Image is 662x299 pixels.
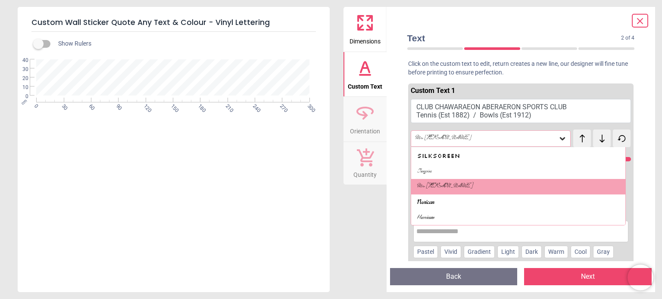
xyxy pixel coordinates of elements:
[12,57,28,64] span: 40
[343,142,387,185] button: Quantity
[417,198,434,207] div: Norican
[343,7,387,52] button: Dimensions
[417,182,473,191] div: Mrs [PERSON_NAME]
[12,66,28,73] span: 30
[31,14,316,32] h5: Custom Wall Sticker Quote Any Text & Colour - Vinyl Lettering
[417,152,460,160] div: Silkscreen
[413,246,438,259] div: Pastel
[400,60,642,77] p: Click on the custom text to edit, return creates a new line, our designer will fine tune before p...
[411,99,631,123] button: CLUB CHAWARAEON ABERAERON SPORTS CLUB Tennis (Est 1882) / Bowls (Est 1912)
[348,78,382,91] span: Custom Text
[415,135,559,142] div: Mrs [PERSON_NAME]
[12,93,28,100] span: 0
[521,246,542,259] div: Dark
[390,268,518,285] button: Back
[440,246,461,259] div: Vivid
[350,33,381,46] span: Dimensions
[497,246,519,259] div: Light
[353,166,377,179] span: Quantity
[411,86,455,95] span: Custom Text 1
[621,34,634,42] span: 2 of 4
[464,246,495,259] div: Gradient
[407,32,621,44] span: Text
[571,246,590,259] div: Cool
[343,52,387,97] button: Custom Text
[38,39,330,49] div: Show Rulers
[12,75,28,82] span: 20
[12,84,28,91] span: 10
[417,167,432,176] div: Tangerine
[628,265,653,290] iframe: Brevo live chat
[544,246,568,259] div: Warm
[417,213,434,222] div: Hurricane
[593,246,614,259] div: Gray
[343,97,387,142] button: Orientation
[350,123,380,136] span: Orientation
[524,268,652,285] button: Next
